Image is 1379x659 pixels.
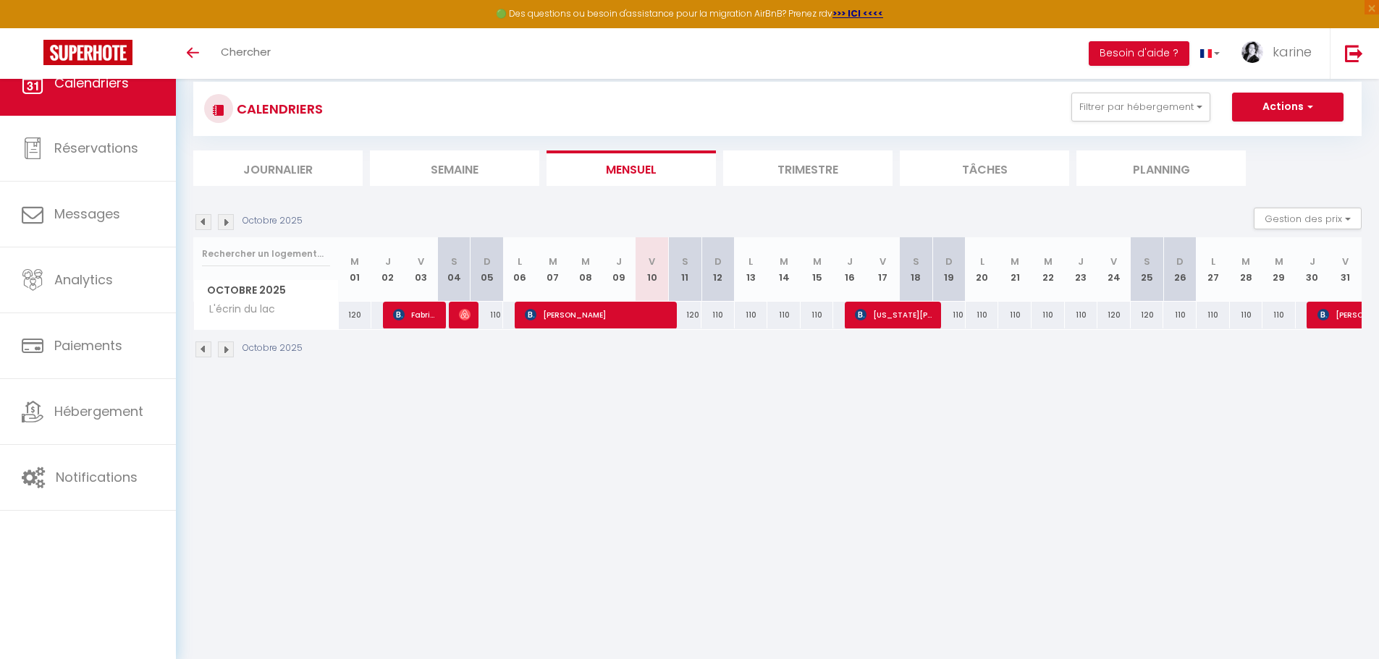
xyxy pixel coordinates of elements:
abbr: M [1275,255,1283,268]
th: 31 [1328,237,1362,302]
th: 24 [1097,237,1131,302]
li: Mensuel [547,150,716,186]
th: 20 [966,237,999,302]
button: Gestion des prix [1254,208,1362,229]
th: 01 [339,237,372,302]
span: Chercher [221,44,271,59]
span: [PERSON_NAME] [525,301,669,328]
abbr: D [484,255,491,268]
abbr: M [549,255,557,268]
li: Trimestre [723,150,893,186]
abbr: V [880,255,886,268]
img: ... [1241,41,1263,63]
input: Rechercher un logement... [202,241,330,267]
li: Planning [1076,150,1246,186]
div: 110 [1197,302,1230,328]
abbr: J [847,255,853,268]
abbr: S [913,255,919,268]
div: 120 [668,302,701,328]
span: Messages [54,205,120,223]
th: 22 [1032,237,1065,302]
button: Actions [1232,93,1344,122]
span: Notifications [56,468,138,486]
img: logout [1345,44,1363,62]
div: 120 [1131,302,1164,328]
abbr: M [1011,255,1019,268]
span: Paiements [54,336,122,354]
abbr: D [1176,255,1184,268]
span: Hébergement [54,402,143,420]
div: 110 [1262,302,1296,328]
span: Calendriers [54,74,129,92]
th: 26 [1163,237,1197,302]
th: 07 [536,237,570,302]
th: 06 [503,237,536,302]
span: Analytics [54,271,113,289]
abbr: D [714,255,722,268]
th: 12 [701,237,735,302]
abbr: J [1078,255,1084,268]
abbr: M [780,255,788,268]
div: 110 [966,302,999,328]
abbr: S [451,255,457,268]
th: 03 [405,237,438,302]
th: 15 [801,237,834,302]
div: 110 [932,302,966,328]
abbr: L [1211,255,1215,268]
th: 18 [900,237,933,302]
abbr: J [616,255,622,268]
abbr: S [1144,255,1150,268]
th: 13 [735,237,768,302]
a: >>> ICI <<<< [832,7,883,20]
th: 05 [471,237,504,302]
th: 25 [1131,237,1164,302]
li: Semaine [370,150,539,186]
th: 02 [371,237,405,302]
abbr: M [1241,255,1250,268]
div: 110 [1065,302,1098,328]
th: 16 [833,237,866,302]
div: 110 [471,302,504,328]
span: [PERSON_NAME] [459,301,470,328]
span: Octobre 2025 [194,280,338,301]
th: 30 [1296,237,1329,302]
div: 110 [1230,302,1263,328]
th: 28 [1230,237,1263,302]
div: 120 [339,302,372,328]
h3: CALENDRIERS [233,93,323,125]
abbr: J [385,255,391,268]
th: 21 [998,237,1032,302]
abbr: V [1342,255,1349,268]
th: 29 [1262,237,1296,302]
th: 23 [1065,237,1098,302]
p: Octobre 2025 [243,341,303,355]
li: Tâches [900,150,1069,186]
span: Fabrice Connen [393,301,437,328]
span: karine [1273,43,1312,61]
span: L'écrin du lac [196,302,279,318]
div: 110 [801,302,834,328]
a: Chercher [210,28,282,79]
abbr: M [350,255,359,268]
div: 110 [735,302,768,328]
li: Journalier [193,150,363,186]
div: 120 [1097,302,1131,328]
abbr: M [1044,255,1053,268]
th: 08 [570,237,603,302]
abbr: D [945,255,953,268]
th: 11 [668,237,701,302]
th: 09 [602,237,636,302]
button: Filtrer par hébergement [1071,93,1210,122]
abbr: M [813,255,822,268]
abbr: V [418,255,424,268]
button: Besoin d'aide ? [1089,41,1189,66]
div: 110 [1032,302,1065,328]
div: 110 [998,302,1032,328]
abbr: L [748,255,753,268]
abbr: L [518,255,522,268]
span: Réservations [54,139,138,157]
abbr: M [581,255,590,268]
a: ... karine [1231,28,1330,79]
abbr: V [1110,255,1117,268]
